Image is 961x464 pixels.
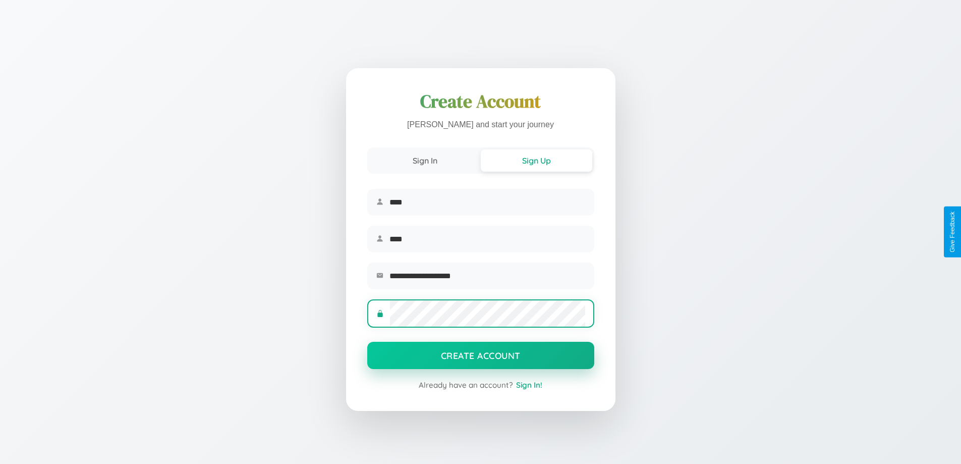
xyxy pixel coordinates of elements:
[367,89,594,114] h1: Create Account
[949,212,956,252] div: Give Feedback
[369,149,481,172] button: Sign In
[367,118,594,132] p: [PERSON_NAME] and start your journey
[516,380,542,390] span: Sign In!
[367,342,594,369] button: Create Account
[481,149,592,172] button: Sign Up
[367,380,594,390] div: Already have an account?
